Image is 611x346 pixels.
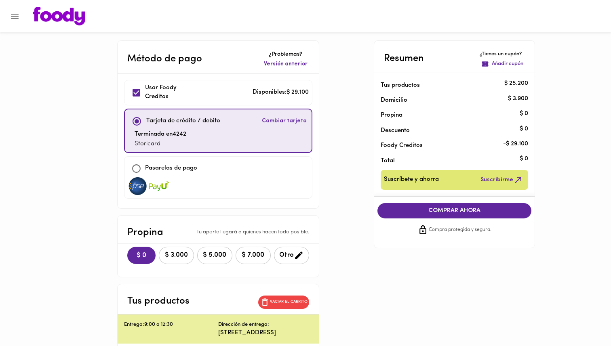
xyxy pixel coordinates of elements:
span: $ 3.000 [164,252,189,259]
p: Foody Creditos [381,141,516,150]
p: Propina [127,225,163,240]
button: Vaciar el carrito [258,296,309,309]
p: ¿Tienes un cupón? [480,50,525,58]
span: Compra protegida y segura. [429,226,491,234]
p: Tus productos [381,81,516,90]
p: - $ 29.100 [503,140,528,148]
button: Suscribirme [479,173,525,187]
p: Propina [381,111,516,120]
span: $ 0 [134,252,149,260]
p: Vaciar el carrito [270,299,308,305]
img: visa [128,177,148,195]
button: Menu [5,6,25,26]
button: Versión anterior [262,59,309,70]
p: Usar Foody Creditos [145,84,200,102]
img: logo.png [33,7,85,25]
button: Cambiar tarjeta [260,113,308,130]
p: Disponibles: $ 29.100 [253,88,309,97]
p: Añadir cupón [492,60,523,68]
p: Total [381,157,516,165]
p: $ 3.900 [508,94,528,103]
p: Storicard [135,140,186,149]
p: Resumen [384,51,424,66]
img: visa [149,177,169,195]
p: Tus productos [127,294,190,308]
p: Pasarelas de pago [145,164,197,173]
button: $ 5.000 [197,247,232,264]
span: $ 7.000 [241,252,265,259]
p: Domicilio [381,96,407,105]
p: $ 25.200 [504,80,528,88]
span: Suscribirme [480,175,523,185]
span: Otro [279,250,304,260]
p: $ 0 [520,155,528,164]
span: Versión anterior [264,60,308,68]
p: Entrega: 9:00 a 12:30 [124,321,218,329]
button: COMPRAR AHORA [377,203,532,218]
p: Método de pago [127,52,202,66]
button: $ 3.000 [159,247,194,264]
p: Terminada en 4242 [135,130,186,139]
p: [STREET_ADDRESS] [218,329,312,337]
span: Cambiar tarjeta [262,117,307,125]
button: $ 7.000 [236,247,271,264]
p: Descuento [381,126,410,135]
p: Tu aporte llegará a quienes hacen todo posible. [196,229,309,236]
p: ¿Problemas? [262,50,309,59]
p: $ 0 [520,125,528,133]
button: $ 0 [127,247,156,264]
span: Suscríbete y ahorra [384,175,439,185]
p: Tarjeta de crédito / debito [146,117,220,126]
button: Añadir cupón [480,59,525,69]
button: Otro [274,247,309,264]
iframe: Messagebird Livechat Widget [564,299,603,338]
span: $ 5.000 [202,252,227,259]
span: COMPRAR AHORA [386,207,524,214]
p: $ 0 [520,109,528,118]
p: Dirección de entrega: [218,321,269,329]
